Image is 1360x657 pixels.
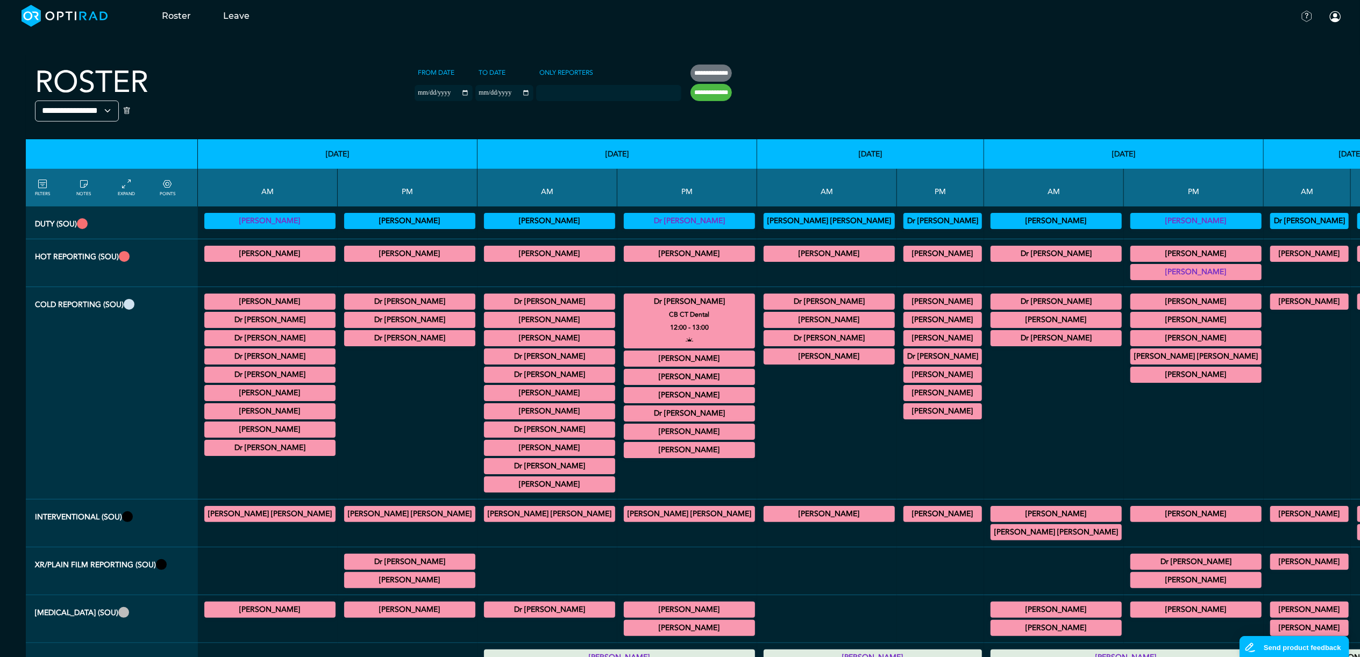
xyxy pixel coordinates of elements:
a: show/hide notes [76,178,91,197]
div: General XR 17:30 - 18:00 [344,572,475,588]
summary: Dr [PERSON_NAME] [905,215,980,227]
th: Cold Reporting (SOU) [26,287,198,499]
div: CT Trauma & Urgent/MRI Trauma & Urgent 13:00 - 17:00 [1130,264,1262,280]
summary: Dr [PERSON_NAME] [206,332,334,345]
div: General FLU 13:30 - 17:00 [624,620,755,636]
div: CT Trauma & Urgent/MRI Trauma & Urgent 13:00 - 17:30 [624,246,755,262]
summary: Dr [PERSON_NAME] [992,247,1120,260]
div: Vetting 13:00 - 17:00 [624,213,755,229]
summary: [PERSON_NAME] [PERSON_NAME] [486,508,614,520]
summary: [PERSON_NAME] [346,603,474,616]
summary: Dr [PERSON_NAME] [486,603,614,616]
summary: Dr [PERSON_NAME] [1132,555,1260,568]
div: General XR 12:00 - 14:00 [1130,554,1262,570]
a: collapse/expand expected points [160,178,175,197]
div: MRI Neuro 11:30 - 12:45 [204,422,336,438]
div: Vetting (30 PF Points) 12:00 - 17:00 [1130,213,1262,229]
div: General MRI/General CT 14:00 - 15:30 [903,367,982,383]
summary: [PERSON_NAME] [1132,247,1260,260]
div: General MRI 09:30 - 12:00 [991,330,1122,346]
div: CT Trauma & Urgent/MRI Trauma & Urgent 13:00 - 17:30 [1130,246,1262,262]
div: IR General Diagnostic/IR General Interventional 09:00 - 13:00 [991,506,1122,522]
div: General FLU 14:00 - 17:00 [344,602,475,618]
summary: [PERSON_NAME] [206,387,334,399]
th: [DATE] [757,139,984,169]
summary: [PERSON_NAME] [206,215,334,227]
summary: [PERSON_NAME] [346,247,474,260]
th: [DATE] [984,139,1264,169]
summary: Dr [PERSON_NAME] [206,441,334,454]
div: General MRI 09:30 - 11:00 [484,385,615,401]
summary: [PERSON_NAME] [1132,603,1260,616]
th: XR/Plain Film Reporting (SOU) [26,547,198,595]
div: General FLU 13:00 - 17:30 [1130,602,1262,618]
div: IR General Diagnostic/IR General Interventional 09:00 - 13:00 [204,506,336,522]
div: General MRI/General CT 17:00 - 18:00 [344,330,475,346]
summary: [PERSON_NAME] [905,508,980,520]
label: To date [475,65,509,81]
summary: [PERSON_NAME] [625,389,753,402]
i: open to allocation [686,334,693,347]
summary: [PERSON_NAME] [486,387,614,399]
div: IR General Diagnostic/IR General Interventional 09:00 - 13:00 [484,506,615,522]
div: General FLU 09:00 - 13:00 [991,602,1122,618]
th: PM [897,169,984,206]
summary: [PERSON_NAME] [486,313,614,326]
div: IR General Diagnostic/IR General Interventional 09:00 - 13:00 [1270,506,1349,522]
div: General FLU 10:30 - 13:00 [1270,602,1349,618]
summary: Dr [PERSON_NAME] [992,295,1120,308]
summary: Dr [PERSON_NAME] [206,350,334,363]
div: General CT/General MRI 14:00 - 16:00 [1130,312,1262,328]
summary: [PERSON_NAME] [625,444,753,456]
th: AM [478,169,617,206]
div: General MRI 09:00 - 13:00 [204,312,336,328]
div: General CT 08:00 - 09:00 [484,312,615,328]
label: Only Reporters [536,65,596,81]
summary: Dr [PERSON_NAME] [346,313,474,326]
summary: [PERSON_NAME] [486,405,614,418]
summary: Dr [PERSON_NAME] [905,350,980,363]
th: PM [1124,169,1264,206]
summary: [PERSON_NAME] [992,603,1120,616]
summary: [PERSON_NAME] [1272,622,1347,634]
summary: [PERSON_NAME] [905,247,980,260]
summary: [PERSON_NAME] [486,215,614,227]
summary: [PERSON_NAME] [1132,266,1260,278]
summary: Dr [PERSON_NAME] [486,368,614,381]
div: General CT 11:00 - 12:00 [484,458,615,474]
summary: [PERSON_NAME] [1132,215,1260,227]
div: General CT 13:00 - 15:00 [344,294,475,310]
summary: Dr [PERSON_NAME] [486,423,614,436]
div: General MRI 07:00 - 09:00 [1270,294,1349,310]
div: MRI Trauma & Urgent/CT Trauma & Urgent 09:00 - 13:00 [991,246,1122,262]
summary: [PERSON_NAME] [625,622,753,634]
th: Fluoro (SOU) [26,595,198,643]
summary: Dr [PERSON_NAME] [625,295,753,308]
div: CB CT Dental 17:30 - 18:30 [1130,367,1262,383]
th: PM [617,169,757,206]
div: CT Gastrointestinal 10:00 - 12:00 [484,440,615,456]
summary: [PERSON_NAME] [486,332,614,345]
summary: [PERSON_NAME] [PERSON_NAME] [346,508,474,520]
summary: [PERSON_NAME] [1132,508,1260,520]
div: General CT 11:30 - 13:30 [204,440,336,456]
div: General MRI 13:30 - 17:30 [344,312,475,328]
summary: Dr [PERSON_NAME] [346,295,474,308]
summary: [PERSON_NAME] [PERSON_NAME] [992,526,1120,539]
div: FLU General Adult 12:00 - 13:00 [624,602,755,618]
summary: [PERSON_NAME] [206,423,334,436]
div: General CT 09:30 - 10:30 [484,403,615,419]
summary: [PERSON_NAME] [486,247,614,260]
summary: [PERSON_NAME] [486,441,614,454]
summary: [PERSON_NAME] [486,478,614,491]
summary: [PERSON_NAME] [206,247,334,260]
div: General CT 13:00 - 17:00 [624,369,755,385]
div: MRI Trauma & Urgent/CT Trauma & Urgent 09:00 - 13:00 [764,246,895,262]
summary: [PERSON_NAME] [1272,295,1347,308]
div: General CT/General MRI 07:30 - 09:00 [204,294,336,310]
div: CT Trauma & Urgent/MRI Trauma & Urgent 09:00 - 13:00 [484,246,615,262]
div: Vetting (30 PF Points) 09:00 - 13:00 [484,213,615,229]
summary: [PERSON_NAME] [1132,368,1260,381]
div: General FLU 11:00 - 12:00 [1270,620,1349,636]
summary: [PERSON_NAME] [1132,313,1260,326]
